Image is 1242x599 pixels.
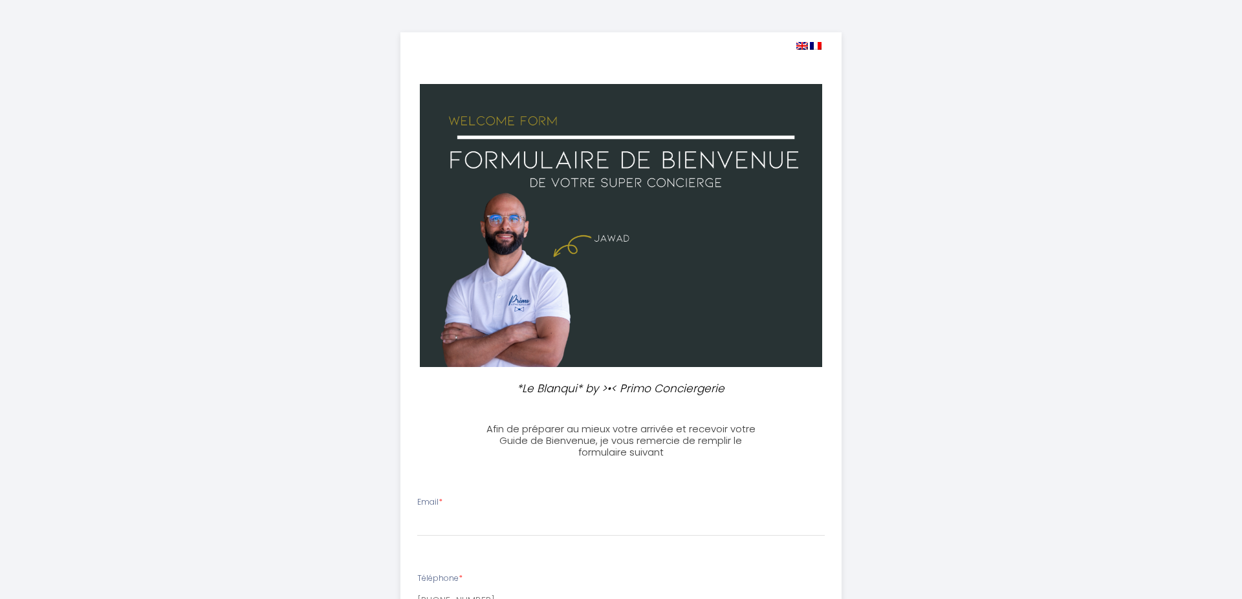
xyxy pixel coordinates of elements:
p: *Le Blanqui* by >•< Primo Conciergerie [483,380,759,397]
img: fr.png [810,42,822,50]
label: Téléphone [417,573,463,585]
img: en.png [796,42,808,50]
h3: Afin de préparer au mieux votre arrivée et recevoir votre Guide de Bienvenue, je vous remercie de... [477,423,765,458]
label: Email [417,496,442,509]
